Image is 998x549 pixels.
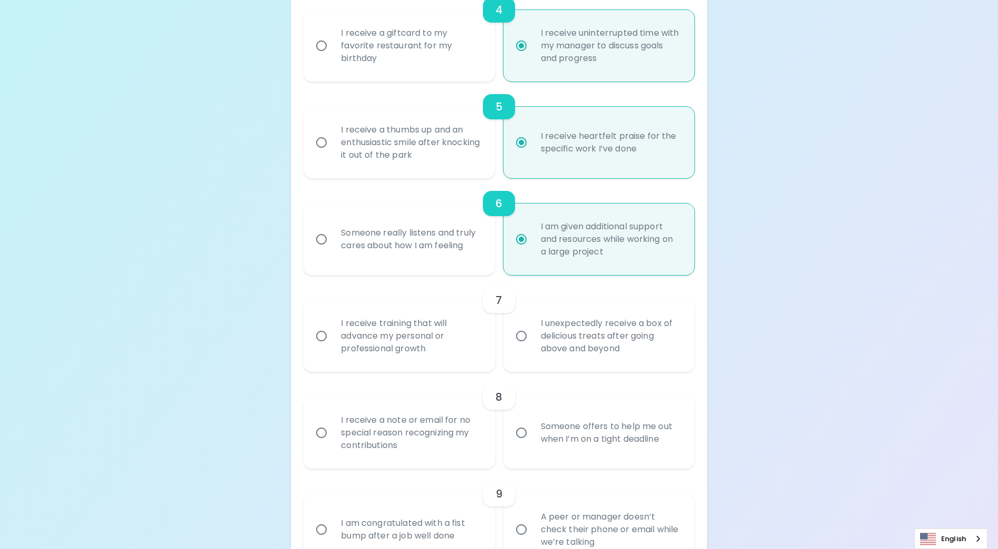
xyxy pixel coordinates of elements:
div: Someone offers to help me out when I’m on a tight deadline [532,408,689,458]
div: I receive uninterrupted time with my manager to discuss goals and progress [532,14,689,77]
a: English [915,529,987,548]
div: Language [914,528,987,549]
h6: 5 [496,98,502,115]
div: I receive a giftcard to my favorite restaurant for my birthday [332,14,489,77]
div: Someone really listens and truly cares about how I am feeling [332,214,489,265]
div: choice-group-check [304,275,694,372]
h6: 7 [496,292,502,309]
div: I receive training that will advance my personal or professional growth [332,304,489,368]
div: choice-group-check [304,178,694,275]
aside: Language selected: English [914,528,987,549]
div: I receive a thumbs up and an enthusiastic smile after knocking it out of the park [332,111,489,174]
h6: 4 [496,2,502,18]
div: I receive a note or email for no special reason recognizing my contributions [332,401,489,464]
div: I unexpectedly receive a box of delicious treats after going above and beyond [532,304,689,368]
div: choice-group-check [304,82,694,178]
h6: 9 [496,485,502,502]
div: I am given additional support and resources while working on a large project [532,208,689,271]
h6: 8 [496,389,502,405]
div: choice-group-check [304,372,694,469]
div: I receive heartfelt praise for the specific work I’ve done [532,117,689,168]
h6: 6 [496,195,502,212]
